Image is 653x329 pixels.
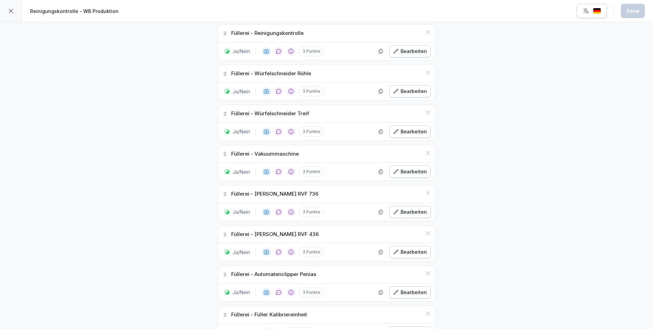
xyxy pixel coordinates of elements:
button: Save [621,4,645,18]
button: Bearbeiten [389,85,431,97]
div: Bearbeiten [393,168,427,175]
p: 3 Punkte [299,287,324,298]
p: Füllerei - Füller Kalibriereinheit [231,311,307,319]
p: Füllerei - Würfelschneider Rühle [231,70,311,78]
p: Ja/Nein [233,48,250,55]
p: 3 Punkte [299,167,324,177]
p: Füllerei - [PERSON_NAME] RVF 436 [231,231,319,238]
div: Bearbeiten [393,48,427,55]
p: Füllerei - Automatenclipper Penias [231,271,316,278]
div: Bearbeiten [393,88,427,95]
p: 3 Punkte [299,46,324,56]
p: Ja/Nein [233,88,250,95]
button: Bearbeiten [389,286,431,299]
p: Ja/Nein [233,289,250,296]
div: Bearbeiten [393,248,427,256]
p: 3 Punkte [299,247,324,257]
p: Füllerei - Würfelschneider Treif [231,110,309,118]
div: Bearbeiten [393,208,427,216]
p: Ja/Nein [233,249,250,256]
p: Reinigungskontrolle - WB Produktion [30,8,119,15]
img: de.svg [593,8,601,14]
p: Füllerei - Reinigungskontrolle [231,29,304,37]
button: Bearbeiten [389,45,431,57]
div: Bearbeiten [393,128,427,135]
button: Bearbeiten [389,166,431,178]
div: Save [626,7,639,15]
p: Ja/Nein [233,168,250,175]
button: Bearbeiten [389,246,431,258]
button: Bearbeiten [389,206,431,218]
p: Ja/Nein [233,208,250,215]
button: Bearbeiten [389,126,431,138]
p: Füllerei - Vakuummaschine [231,150,299,158]
div: Bearbeiten [393,289,427,296]
p: Füllerei - [PERSON_NAME] RVF 736 [231,190,318,198]
p: 3 Punkte [299,207,324,217]
p: 3 Punkte [299,86,324,96]
p: 3 Punkte [299,127,324,137]
p: Ja/Nein [233,128,250,135]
